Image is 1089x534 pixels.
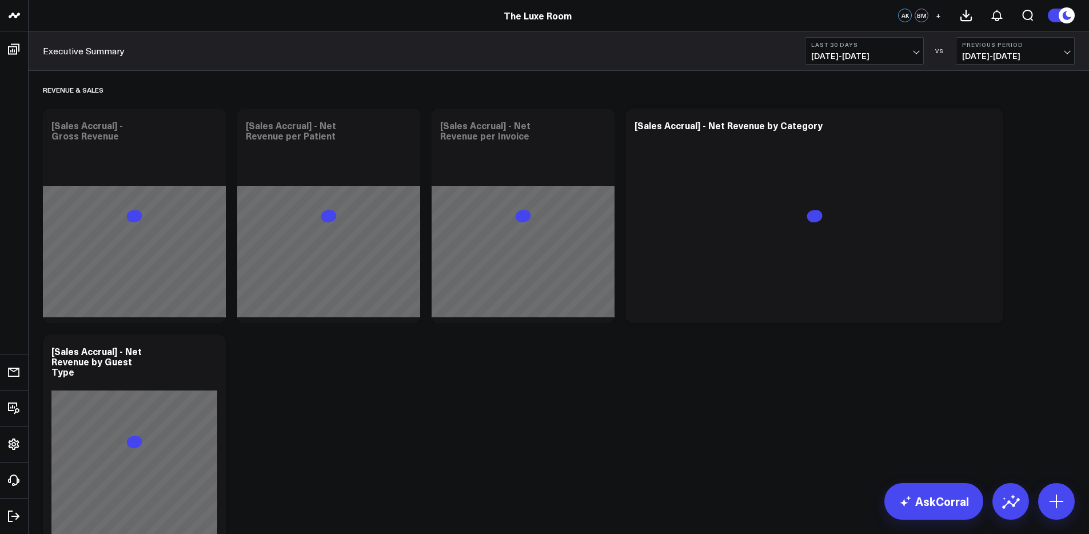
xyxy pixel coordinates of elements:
[962,51,1068,61] span: [DATE] - [DATE]
[811,41,918,48] b: Last 30 Days
[51,345,142,378] div: [Sales Accrual] - Net Revenue by Guest Type
[884,483,983,520] a: AskCorral
[635,119,823,131] div: [Sales Accrual] - Net Revenue by Category
[931,9,945,22] button: +
[956,37,1075,65] button: Previous Period[DATE]-[DATE]
[915,9,928,22] div: BM
[930,47,950,54] div: VS
[898,9,912,22] div: AK
[811,51,918,61] span: [DATE] - [DATE]
[504,9,572,22] a: The Luxe Room
[805,37,924,65] button: Last 30 Days[DATE]-[DATE]
[51,119,123,142] div: [Sales Accrual] - Gross Revenue
[962,41,1068,48] b: Previous Period
[246,119,336,142] div: [Sales Accrual] - Net Revenue per Patient
[43,77,103,103] div: Revenue & Sales
[43,45,125,57] a: Executive Summary
[936,11,941,19] span: +
[440,119,530,142] div: [Sales Accrual] - Net Revenue per Invoice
